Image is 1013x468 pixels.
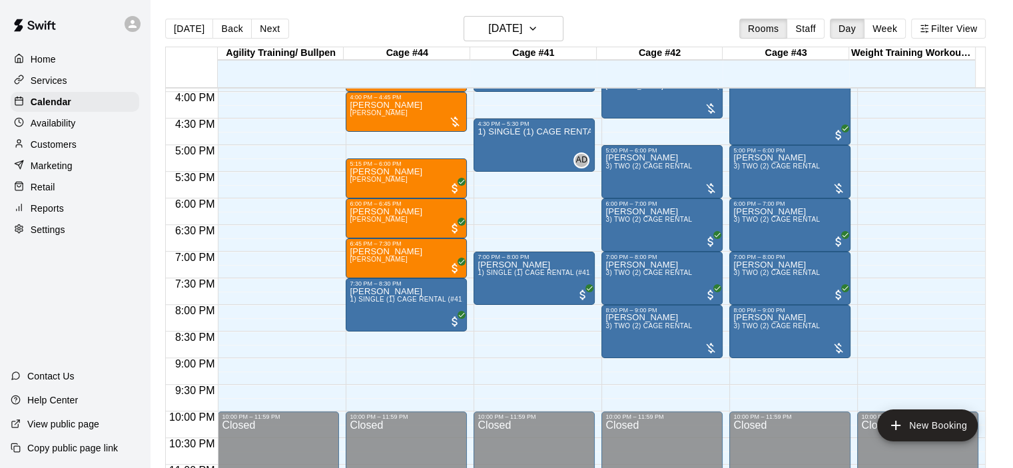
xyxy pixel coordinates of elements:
p: Retail [31,180,55,194]
h6: [DATE] [488,19,522,38]
div: 3:30 PM – 4:30 PM: Alesia Denby [601,65,723,118]
div: 8:00 PM – 9:00 PM [605,307,719,314]
div: 7:00 PM – 8:00 PM [478,254,591,260]
div: Alesia Denby [573,152,589,168]
p: Customers [31,138,77,151]
a: Retail [11,177,139,197]
button: add [877,409,978,441]
span: 10:30 PM [166,438,218,449]
span: 5:30 PM [172,172,218,183]
a: Availability [11,113,139,133]
span: 3) TWO (2) CAGE RENTAL [733,216,820,223]
div: 4:00 PM – 4:45 PM [350,94,463,101]
span: 3) TWO (2) CAGE RENTAL [733,269,820,276]
span: 3) TWO (2) CAGE RENTAL [605,322,692,330]
a: Home [11,49,139,69]
span: 3) TWO (2) CAGE RENTAL [733,322,820,330]
div: 5:00 PM – 6:00 PM: Bryan Hunt [729,145,850,198]
button: Staff [787,19,825,39]
div: 10:00 PM – 11:59 PM [222,413,335,420]
span: 3) TWO (2) CAGE RENTAL [605,269,692,276]
span: [PERSON_NAME] [350,256,408,263]
span: 4:30 PM [172,118,218,130]
div: 6:00 PM – 7:00 PM: Danny Adams [729,198,850,252]
div: 10:00 PM – 11:59 PM [350,413,463,420]
div: 7:00 PM – 8:00 PM [733,254,846,260]
button: [DATE] [165,19,213,39]
div: 7:00 PM – 8:00 PM [605,254,719,260]
p: Calendar [31,95,71,109]
button: Back [212,19,252,39]
p: Contact Us [27,369,75,383]
span: 7:30 PM [172,278,218,290]
div: Agility Training/ Bullpen [218,47,344,60]
div: 6:45 PM – 7:30 PM: Kevin Keller [346,238,467,278]
button: Rooms [739,19,787,39]
div: Customers [11,134,139,154]
a: Calendar [11,92,139,112]
p: Availability [31,117,76,130]
div: 6:00 PM – 7:00 PM: Danny Adams [601,198,723,252]
p: Marketing [31,159,73,172]
a: Marketing [11,156,139,176]
div: Cage #41 [470,47,597,60]
span: 3) TWO (2) CAGE RENTAL [733,162,820,170]
div: 8:00 PM – 9:00 PM: 3) TWO (2) CAGE RENTAL [601,305,723,358]
span: All customers have paid [448,222,462,235]
div: 4:00 PM – 4:45 PM: Kevin Keller [346,92,467,132]
div: 10:00 PM – 11:59 PM [605,413,719,420]
span: All customers have paid [704,235,717,248]
div: Cage #43 [723,47,849,60]
span: 3) TWO (2) CAGE RENTAL [605,162,692,170]
span: 8:00 PM [172,305,218,316]
a: Services [11,71,139,91]
a: Reports [11,198,139,218]
div: 8:00 PM – 9:00 PM: 3) TWO (2) CAGE RENTAL [729,305,850,358]
span: Alesia Denby [579,152,589,168]
div: 8:00 PM – 9:00 PM [733,307,846,314]
span: All customers have paid [448,182,462,195]
span: 1) SINGLE (1) CAGE RENTAL (#41,#42,#43) [350,296,492,303]
div: 6:00 PM – 7:00 PM [605,200,719,207]
button: [DATE] [464,16,563,41]
span: All customers have paid [448,262,462,275]
div: 5:00 PM – 6:00 PM: Bryan Hunt [601,145,723,198]
span: 8:30 PM [172,332,218,343]
span: [PERSON_NAME] [350,109,408,117]
span: 4:00 PM [172,92,218,103]
span: 6:00 PM [172,198,218,210]
div: 7:00 PM – 8:00 PM: 3) TWO (2) CAGE RENTAL [601,252,723,305]
span: 9:30 PM [172,385,218,396]
button: Next [251,19,288,39]
div: 7:30 PM – 8:30 PM: 1) SINGLE (1) CAGE RENTAL (#41,#42,#43) [346,278,467,332]
span: 6:30 PM [172,225,218,236]
div: 7:30 PM – 8:30 PM [350,280,463,287]
div: 7:00 PM – 8:00 PM: 1) SINGLE (1) CAGE RENTAL (#41,#42,#43) [474,252,595,305]
div: 6:45 PM – 7:30 PM [350,240,463,247]
p: Reports [31,202,64,215]
div: 5:00 PM – 6:00 PM [733,147,846,154]
div: 10:00 PM – 11:59 PM [733,413,846,420]
div: Settings [11,220,139,240]
div: Cage #44 [344,47,470,60]
div: 5:15 PM – 6:00 PM: Kevin Keller [346,158,467,198]
div: 5:00 PM – 6:00 PM [605,147,719,154]
span: AD [576,154,587,167]
button: Filter View [911,19,986,39]
span: All customers have paid [576,288,589,302]
button: Day [830,19,864,39]
div: 5:15 PM – 6:00 PM [350,160,463,167]
div: Weight Training Workout Area [849,47,976,60]
div: 7:00 PM – 8:00 PM: 3) TWO (2) CAGE RENTAL [729,252,850,305]
div: 10:00 PM – 11:59 PM [478,413,591,420]
p: View public page [27,417,99,431]
p: Home [31,53,56,66]
span: 5:00 PM [172,145,218,156]
span: [PERSON_NAME] [350,216,408,223]
span: 3) TWO (2) CAGE RENTAL [605,216,692,223]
